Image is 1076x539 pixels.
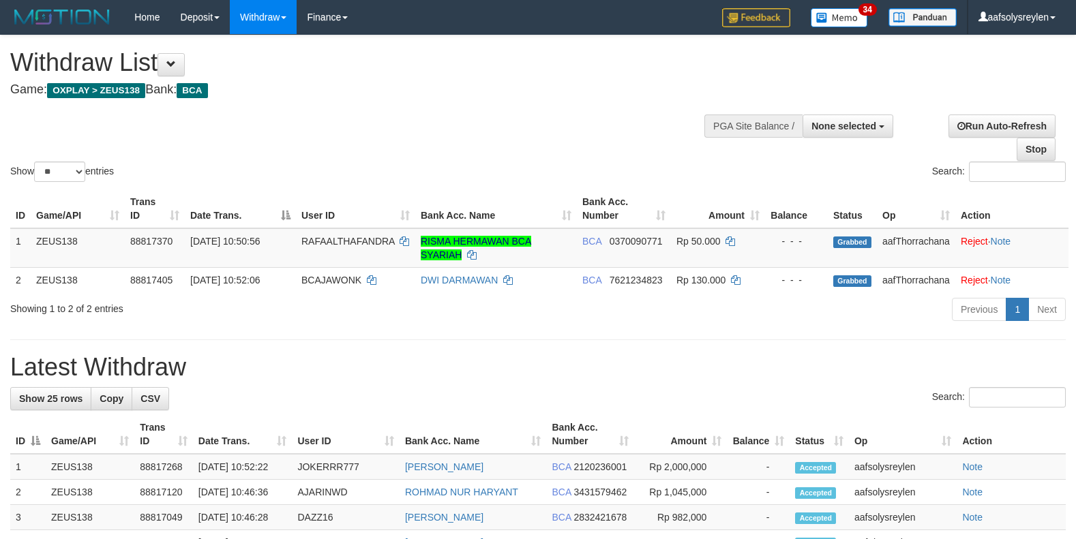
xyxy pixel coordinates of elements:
span: Copy 7621234823 to clipboard [610,275,663,286]
td: ZEUS138 [46,454,134,480]
span: 34 [858,3,877,16]
td: 3 [10,505,46,530]
span: OXPLAY > ZEUS138 [47,83,145,98]
td: ZEUS138 [31,267,125,292]
td: aafThorrachana [877,228,955,268]
td: 2 [10,480,46,505]
a: Note [991,236,1011,247]
span: RAFAALTHAFANDRA [301,236,395,247]
th: Balance [765,189,828,228]
a: DWI DARMAWAN [421,275,498,286]
td: aafsolysreylen [849,480,957,505]
span: Accepted [795,487,836,499]
a: Reject [961,275,988,286]
td: ZEUS138 [31,228,125,268]
td: - [727,454,790,480]
select: Showentries [34,161,85,182]
td: - [727,505,790,530]
td: [DATE] 10:46:28 [193,505,293,530]
span: BCA [177,83,207,98]
td: 88817268 [134,454,193,480]
td: aafsolysreylen [849,505,957,530]
label: Show entries [10,161,114,182]
td: Rp 982,000 [634,505,727,530]
button: None selected [803,114,893,138]
span: None selected [811,121,876,132]
span: BCA [552,461,571,472]
th: Trans ID: activate to sort column ascending [125,189,185,228]
th: Trans ID: activate to sort column ascending [134,415,193,454]
th: Game/API: activate to sort column ascending [31,189,125,228]
a: RISMA HERMAWAN BCA SYARIAH [421,236,531,260]
a: Note [962,487,983,497]
h4: Game: Bank: [10,83,704,97]
a: Run Auto-Refresh [948,114,1056,138]
img: panduan.png [888,8,957,27]
th: User ID: activate to sort column ascending [292,415,399,454]
a: [PERSON_NAME] [405,461,483,472]
td: 1 [10,454,46,480]
td: Rp 2,000,000 [634,454,727,480]
span: BCA [552,487,571,497]
h1: Withdraw List [10,49,704,76]
th: Game/API: activate to sort column ascending [46,415,134,454]
a: ROHMAD NUR HARYANT [405,487,518,497]
span: [DATE] 10:52:06 [190,275,260,286]
td: 88817120 [134,480,193,505]
th: Status: activate to sort column ascending [790,415,849,454]
label: Search: [932,161,1066,182]
th: Status [828,189,877,228]
th: Amount: activate to sort column ascending [671,189,765,228]
span: BCAJAWONK [301,275,361,286]
td: · [955,228,1068,268]
th: Date Trans.: activate to sort column descending [185,189,296,228]
span: Grabbed [833,236,871,248]
a: CSV [132,387,169,410]
a: [PERSON_NAME] [405,512,483,523]
td: aafThorrachana [877,267,955,292]
td: JOKERRR777 [292,454,399,480]
th: ID [10,189,31,228]
img: MOTION_logo.png [10,7,114,27]
span: Copy 2832421678 to clipboard [573,512,627,523]
td: · [955,267,1068,292]
a: Stop [1017,138,1056,161]
th: Bank Acc. Name: activate to sort column ascending [400,415,547,454]
td: ZEUS138 [46,505,134,530]
input: Search: [969,387,1066,407]
span: Copy 2120236001 to clipboard [573,461,627,472]
span: Copy 0370090771 to clipboard [610,236,663,247]
th: Bank Acc. Number: activate to sort column ascending [546,415,634,454]
div: PGA Site Balance / [704,114,803,138]
th: Bank Acc. Name: activate to sort column ascending [415,189,577,228]
img: Feedback.jpg [722,8,790,27]
a: Note [962,512,983,523]
th: Action [955,189,1068,228]
td: ZEUS138 [46,480,134,505]
th: Date Trans.: activate to sort column ascending [193,415,293,454]
td: 2 [10,267,31,292]
a: Reject [961,236,988,247]
td: 1 [10,228,31,268]
td: [DATE] 10:46:36 [193,480,293,505]
span: Copy 3431579462 to clipboard [573,487,627,497]
td: - [727,480,790,505]
span: CSV [140,393,160,404]
th: Amount: activate to sort column ascending [634,415,727,454]
a: Copy [91,387,132,410]
td: [DATE] 10:52:22 [193,454,293,480]
span: Grabbed [833,275,871,287]
img: Button%20Memo.svg [811,8,868,27]
div: Showing 1 to 2 of 2 entries [10,296,438,315]
a: Note [991,275,1011,286]
a: 1 [1006,298,1029,321]
div: - - - [771,234,822,248]
label: Search: [932,387,1066,407]
td: AJARINWD [292,480,399,505]
td: DAZZ16 [292,505,399,530]
span: Rp 50.000 [676,236,721,247]
span: BCA [582,236,601,247]
span: Accepted [795,512,836,524]
th: Op: activate to sort column ascending [877,189,955,228]
th: Bank Acc. Number: activate to sort column ascending [577,189,671,228]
